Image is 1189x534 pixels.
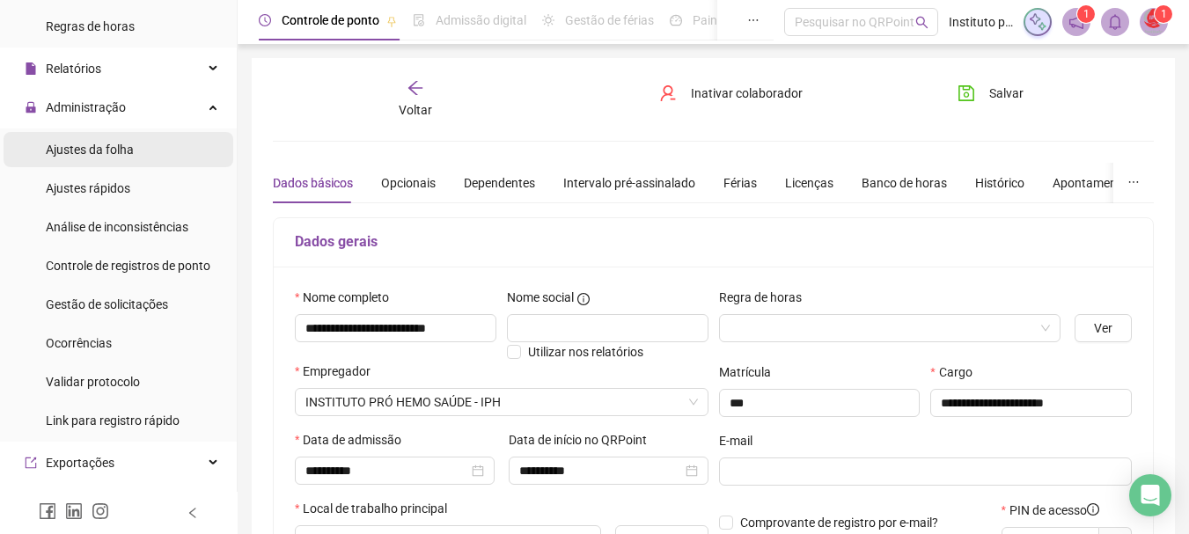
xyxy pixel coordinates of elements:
span: lock [25,101,37,113]
label: Regra de horas [719,288,813,307]
span: Ajustes rápidos [46,181,130,195]
span: instagram [92,502,109,520]
div: Apontamentos [1053,173,1134,193]
div: Intervalo pré-assinalado [563,173,695,193]
span: 1 [1083,8,1090,20]
span: Controle de ponto [282,13,379,27]
span: Exportações [46,456,114,470]
label: Local de trabalho principal [295,499,459,518]
span: info-circle [1087,503,1099,516]
label: E-mail [719,431,764,450]
span: Utilizar nos relatórios [528,345,643,359]
span: Ajustes da folha [46,143,134,157]
label: Matrícula [719,362,782,382]
span: Validar protocolo [46,375,140,389]
span: sun [542,14,554,26]
span: Administração [46,100,126,114]
span: save [958,84,975,102]
sup: Atualize o seu contato no menu Meus Dados [1155,5,1172,23]
span: ellipsis [1127,176,1140,188]
button: Salvar [944,79,1037,107]
span: dashboard [670,14,682,26]
div: Banco de horas [862,173,947,193]
label: Data de início no QRPoint [509,430,658,450]
span: arrow-left [407,79,424,97]
span: INSTITUTO PRÓ HEMO SAÚDE - IPH [305,389,698,415]
span: facebook [39,502,56,520]
span: linkedin [65,502,83,520]
label: Nome completo [295,288,400,307]
span: Voltar [399,103,432,117]
span: Comprovante de registro por e-mail? [740,516,938,530]
span: left [187,507,199,519]
span: Instituto pro hemoce [949,12,1013,32]
span: PIN de acesso [1009,501,1099,520]
button: Ver [1075,314,1132,342]
span: bell [1107,14,1123,30]
span: Gestão de solicitações [46,297,168,311]
label: Empregador [295,362,382,381]
span: export [25,457,37,469]
div: Dados básicos [273,173,353,193]
span: pushpin [386,16,397,26]
label: Data de admissão [295,430,413,450]
sup: 1 [1077,5,1095,23]
div: Dependentes [464,173,535,193]
img: 10630 [1141,9,1167,35]
span: ellipsis [747,14,760,26]
span: Link para registro rápido [46,413,180,428]
span: file [25,62,37,75]
span: file-done [413,14,425,26]
div: Opcionais [381,173,436,193]
span: user-delete [659,84,677,102]
span: Gestão de férias [565,13,654,27]
span: Regras de horas [46,19,135,33]
div: Licenças [785,173,833,193]
span: Relatórios [46,62,101,76]
div: Open Intercom Messenger [1129,474,1171,516]
h5: Dados gerais [295,231,1132,252]
button: ellipsis [1113,163,1154,203]
span: Controle de registros de ponto [46,259,210,273]
button: Inativar colaborador [646,79,816,107]
span: Inativar colaborador [691,84,803,103]
span: Ver [1094,318,1112,338]
span: Painel do DP [693,13,761,27]
span: search [915,16,928,29]
span: 1 [1161,8,1167,20]
span: Nome social [507,288,574,307]
span: notification [1068,14,1084,30]
div: Férias [723,173,757,193]
span: Ocorrências [46,336,112,350]
span: Análise de inconsistências [46,220,188,234]
span: Admissão digital [436,13,526,27]
img: sparkle-icon.fc2bf0ac1784a2077858766a79e2daf3.svg [1028,12,1047,32]
label: Cargo [930,362,983,382]
div: Histórico [975,173,1024,193]
span: info-circle [577,293,590,305]
span: Salvar [989,84,1024,103]
span: clock-circle [259,14,271,26]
